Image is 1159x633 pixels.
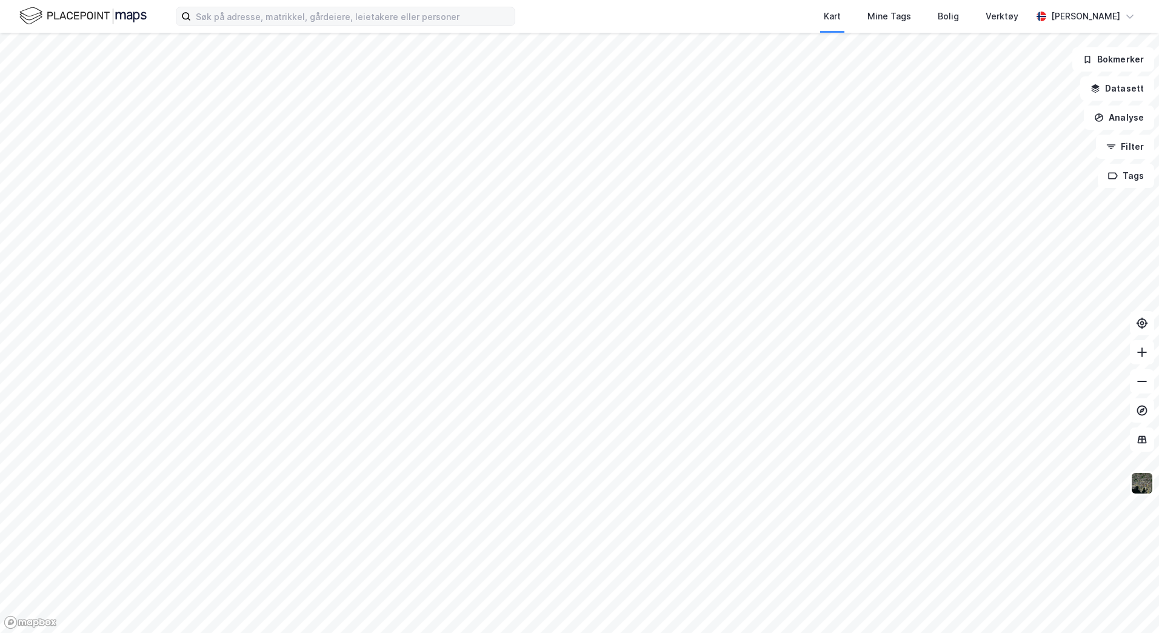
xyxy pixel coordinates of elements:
div: [PERSON_NAME] [1051,9,1120,24]
button: Bokmerker [1072,47,1154,72]
div: Verktøy [986,9,1018,24]
img: 9k= [1131,472,1154,495]
img: logo.f888ab2527a4732fd821a326f86c7f29.svg [19,5,147,27]
div: Bolig [938,9,959,24]
button: Tags [1098,164,1154,188]
a: Mapbox homepage [4,615,57,629]
div: Kart [824,9,841,24]
input: Søk på adresse, matrikkel, gårdeiere, leietakere eller personer [191,7,515,25]
iframe: Chat Widget [1098,575,1159,633]
button: Filter [1096,135,1154,159]
div: Kontrollprogram for chat [1098,575,1159,633]
div: Mine Tags [867,9,911,24]
button: Analyse [1084,105,1154,130]
button: Datasett [1080,76,1154,101]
